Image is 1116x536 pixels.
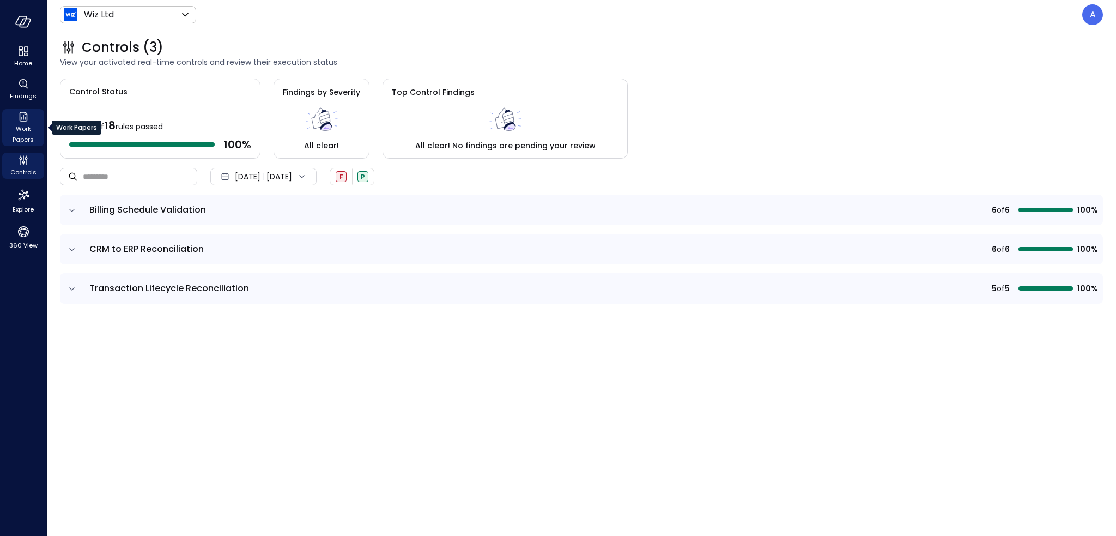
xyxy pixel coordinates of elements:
span: 100% [1077,243,1096,255]
span: 100% [1077,282,1096,294]
span: [DATE] [235,171,260,183]
div: Home [2,44,44,70]
div: Findings [2,76,44,103]
span: Work Papers [7,123,40,145]
img: Icon [64,8,77,21]
span: 360 View [9,240,38,251]
span: of [997,204,1005,216]
span: Transaction Lifecycle Reconciliation [89,282,249,294]
span: Controls (3) [82,39,163,56]
span: 5 [1005,282,1010,294]
span: P [361,172,365,182]
span: 100 % [223,137,251,152]
span: Billing Schedule Validation [89,203,206,216]
span: 100% [1077,204,1096,216]
span: CRM to ERP Reconciliation [89,243,204,255]
div: 360 View [2,222,44,252]
span: of [997,282,1005,294]
div: Passed [357,171,368,182]
span: 6 [1005,243,1010,255]
span: All clear! No findings are pending your review [415,140,596,152]
div: Failed [336,171,347,182]
div: Controls [2,153,44,179]
span: 18 [69,118,81,133]
div: Work Papers [2,109,44,146]
span: Controls [10,167,37,178]
span: of [997,243,1005,255]
button: expand row [66,284,77,294]
span: Home [14,58,32,69]
span: View your activated real-time controls and review their execution status [60,56,1103,68]
span: Findings by Severity [283,87,360,98]
button: expand row [66,244,77,255]
div: Abel Zhao [1082,4,1103,25]
button: expand row [66,205,77,216]
span: 6 [1005,204,1010,216]
span: All clear! [304,140,339,152]
p: A [1090,8,1096,21]
span: rules passed [116,121,163,132]
span: Top Control Findings [392,87,475,98]
span: Findings [10,91,37,101]
span: 5 [992,282,997,294]
span: Explore [13,204,34,215]
span: Control Status [60,79,128,98]
span: 18 [104,118,116,133]
span: 6 [992,243,997,255]
span: F [339,172,343,182]
div: Work Papers [52,121,101,135]
div: Explore [2,185,44,216]
span: 6 [992,204,997,216]
p: Wiz Ltd [84,8,114,21]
